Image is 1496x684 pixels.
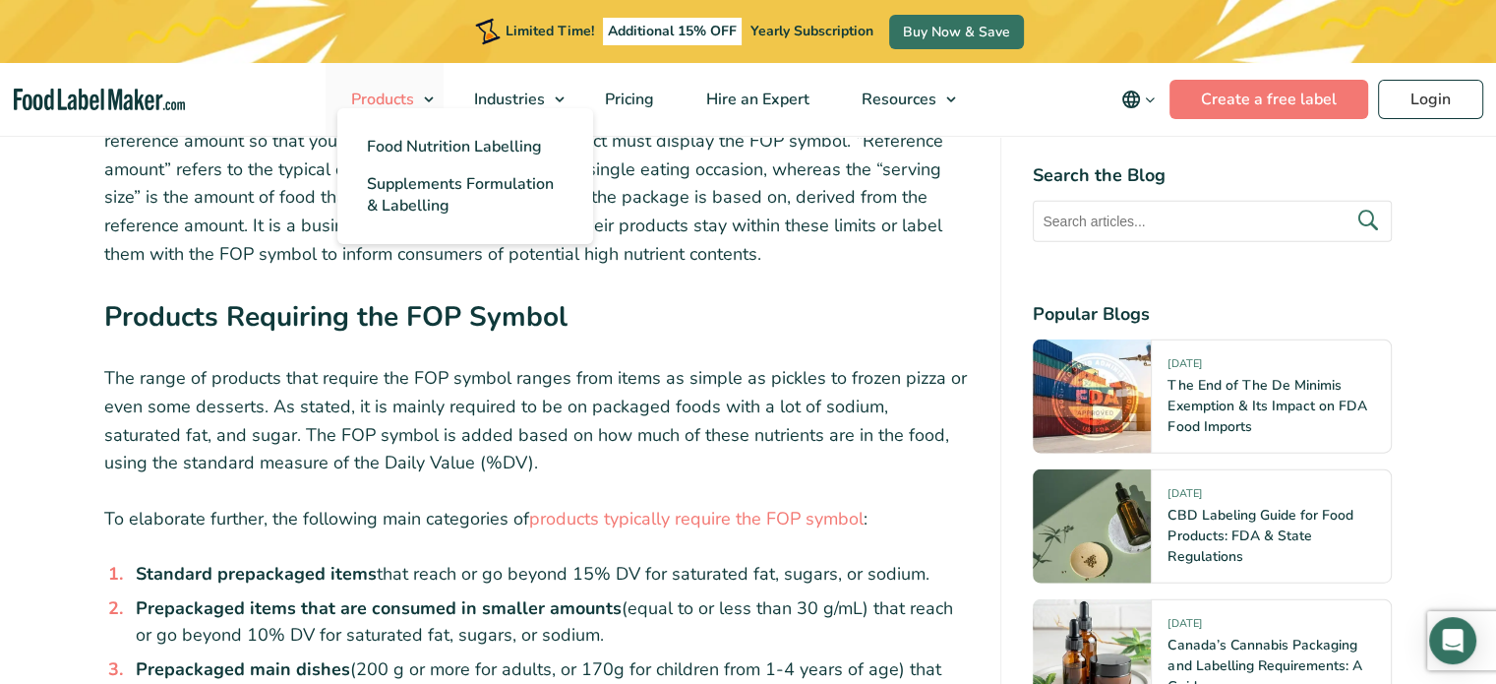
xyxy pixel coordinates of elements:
[104,98,970,269] p: For food packaging, these thresholds are shown as a percentage of the nutrient’s DV per serving s...
[1429,617,1476,664] div: Open Intercom Messenger
[529,507,864,530] a: products typically require the FOP symbol
[1033,200,1392,241] input: Search articles...
[889,15,1024,49] a: Buy Now & Save
[337,165,593,224] a: Supplements Formulation & Labelling
[367,173,554,217] span: Supplements Formulation & Labelling
[128,561,970,588] li: that reach or go beyond 15% DV for saturated fat, sugars, or sodium.
[1167,485,1201,508] span: [DATE]
[1033,300,1392,327] h4: Popular Blogs
[1033,161,1392,188] h4: Search the Blog
[579,63,676,136] a: Pricing
[1107,80,1169,119] button: Change language
[104,298,568,336] strong: Products Requiring the FOP Symbol
[128,595,970,649] li: (equal to or less than 30 g/mL) that reach or go beyond 10% DV for saturated fat, sugars, or sodium.
[136,657,350,681] strong: Prepackaged main dishes
[337,128,593,165] a: Food Nutrition Labelling
[345,89,416,110] span: Products
[1378,80,1483,119] a: Login
[14,89,185,111] a: Food Label Maker homepage
[856,89,938,110] span: Resources
[1167,615,1201,638] span: [DATE]
[136,596,622,620] strong: Prepackaged items that are consumed in smaller amounts
[104,364,970,477] p: The range of products that require the FOP symbol ranges from items as simple as pickles to froze...
[1169,80,1368,119] a: Create a free label
[681,63,831,136] a: Hire an Expert
[506,22,594,40] span: Limited Time!
[367,136,542,157] span: Food Nutrition Labelling
[449,63,574,136] a: Industries
[750,22,873,40] span: Yearly Subscription
[326,63,444,136] a: Products
[700,89,811,110] span: Hire an Expert
[104,505,970,533] p: To elaborate further, the following main categories of :
[603,18,742,45] span: Additional 15% OFF
[1167,505,1352,565] a: CBD Labeling Guide for Food Products: FDA & State Regulations
[1167,355,1201,378] span: [DATE]
[1167,375,1366,435] a: The End of The De Minimis Exemption & Its Impact on FDA Food Imports
[136,562,377,586] strong: Standard prepackaged items
[599,89,656,110] span: Pricing
[836,63,966,136] a: Resources
[468,89,547,110] span: Industries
